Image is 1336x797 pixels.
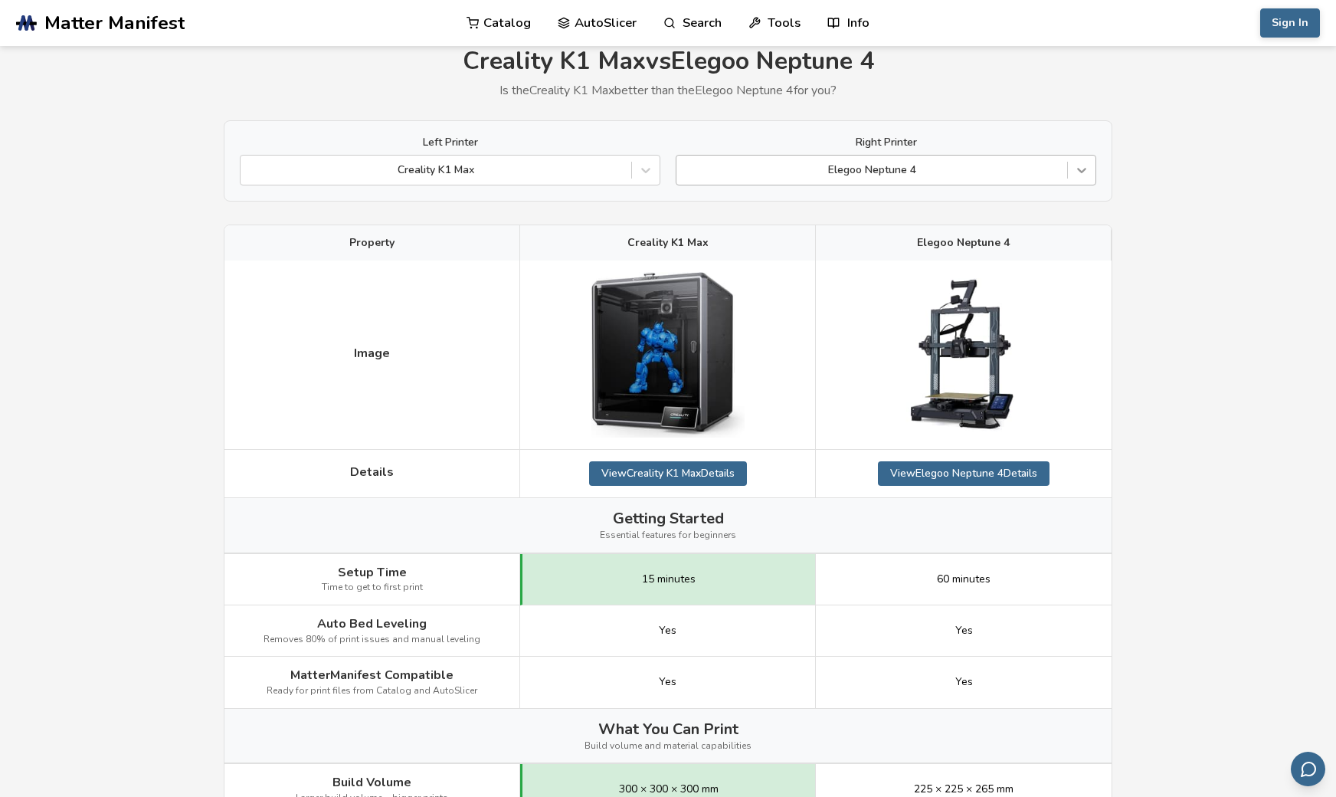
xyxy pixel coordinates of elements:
span: Build volume and material capabilities [584,741,751,752]
a: ViewCreality K1 MaxDetails [589,461,747,486]
label: Right Printer [676,136,1096,149]
span: Yes [659,625,676,637]
span: Auto Bed Leveling [317,617,427,631]
span: Yes [955,676,973,688]
span: Time to get to first print [322,582,423,593]
img: Elegoo Neptune 4 [887,278,1040,431]
span: Essential features for beginners [600,530,736,541]
span: Property [349,237,395,249]
span: Build Volume [332,776,411,789]
span: Details [350,465,394,479]
span: Matter Manifest [44,12,185,34]
a: ViewElegoo Neptune 4Details [878,461,1049,486]
label: Left Printer [240,136,660,149]
span: 300 × 300 × 300 mm [619,783,719,795]
span: Getting Started [613,510,724,527]
input: Elegoo Neptune 4 [684,164,687,176]
span: 15 minutes [642,573,696,585]
span: 60 minutes [937,573,991,585]
span: Creality K1 Max [627,237,709,249]
h1: Creality K1 Max vs Elegoo Neptune 4 [224,48,1112,76]
span: 225 × 225 × 265 mm [914,783,1013,795]
span: Elegoo Neptune 4 [917,237,1010,249]
span: Ready for print files from Catalog and AutoSlicer [267,686,477,697]
span: Setup Time [338,566,407,579]
span: Yes [955,625,973,637]
span: Yes [659,676,676,688]
button: Send feedback via email [1291,752,1325,786]
p: Is the Creality K1 Max better than the Elegoo Neptune 4 for you? [224,84,1112,97]
img: Creality K1 Max [591,272,745,438]
input: Creality K1 Max [248,164,251,176]
span: Removes 80% of print issues and manual leveling [264,635,480,645]
span: What You Can Print [598,720,738,738]
span: Image [354,346,390,360]
button: Sign In [1260,8,1320,38]
span: MatterManifest Compatible [290,668,454,682]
